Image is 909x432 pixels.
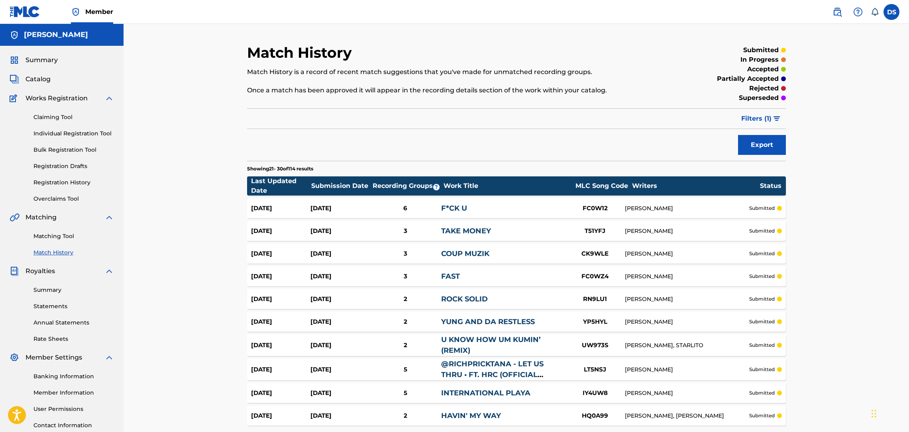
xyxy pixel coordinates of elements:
div: [DATE] [310,365,370,374]
div: [DATE] [310,204,370,213]
img: expand [104,266,114,276]
a: Matching Tool [33,232,114,240]
a: Annual Statements [33,319,114,327]
p: in progress [740,55,779,65]
a: Overclaims Tool [33,195,114,203]
div: YP5HYL [565,317,625,326]
div: Help [850,4,866,20]
h2: Match History [247,44,356,62]
img: search [832,7,842,17]
div: LT5NSJ [565,365,625,374]
div: Writers [632,181,760,191]
div: [PERSON_NAME], [PERSON_NAME] [625,412,749,420]
div: [PERSON_NAME] [625,227,749,235]
p: submitted [749,250,775,257]
div: Last Updated Date [251,176,311,195]
img: Royalties [10,266,19,276]
div: 2 [370,411,441,420]
div: [DATE] [251,272,310,281]
p: accepted [747,65,779,74]
button: Filters (1) [736,109,786,129]
a: Claiming Tool [33,113,114,121]
img: MLC Logo [10,6,40,18]
p: submitted [749,366,775,373]
a: FAST [441,272,460,281]
p: rejected [749,84,779,93]
div: [DATE] [251,389,310,398]
img: Member Settings [10,353,19,362]
img: filter [774,116,780,121]
div: User Menu [883,4,899,20]
div: [DATE] [251,317,310,326]
div: MLC Song Code [572,181,632,191]
div: 5 [370,365,441,374]
div: [DATE] [251,295,310,304]
div: [DATE] [310,317,370,326]
div: UW973S [565,341,625,350]
a: COUP MUZIK [441,249,489,258]
div: CK9WLE [565,249,625,258]
img: Matching [10,213,20,222]
div: [PERSON_NAME] [625,295,749,303]
p: submitted [743,45,779,55]
div: [DATE] [310,389,370,398]
div: IY4UW8 [565,389,625,398]
div: Status [760,181,781,191]
span: Summary [26,55,58,65]
img: Catalog [10,74,19,84]
img: Top Rightsholder [71,7,80,17]
p: Match History is a record of recent match suggestions that you've made for unmatched recording gr... [247,67,662,77]
div: Drag [872,402,876,426]
div: [DATE] [310,227,370,236]
a: Member Information [33,389,114,397]
p: submitted [749,318,775,325]
div: [DATE] [251,227,310,236]
a: Registration History [33,178,114,187]
div: [PERSON_NAME] [625,204,749,213]
div: [PERSON_NAME] [625,366,749,374]
a: F*CK U [441,204,467,213]
span: ? [433,184,440,190]
a: SummarySummary [10,55,58,65]
div: FC0WZ4 [565,272,625,281]
img: expand [104,353,114,362]
p: submitted [749,273,775,280]
div: Notifications [871,8,879,16]
p: submitted [749,389,775,397]
div: [PERSON_NAME] [625,318,749,326]
a: Summary [33,286,114,294]
div: [PERSON_NAME], STARLITO [625,341,749,350]
div: T51YFJ [565,227,625,236]
iframe: Chat Widget [869,394,909,432]
div: [PERSON_NAME] [625,389,749,397]
h5: David A. Smith [24,30,88,39]
a: Contact Information [33,421,114,430]
div: [DATE] [310,272,370,281]
p: submitted [749,295,775,303]
p: submitted [749,342,775,349]
span: Royalties [26,266,55,276]
div: RN9LU1 [565,295,625,304]
span: Catalog [26,74,51,84]
div: [DATE] [310,295,370,304]
div: 3 [370,227,441,236]
div: [DATE] [251,411,310,420]
img: Summary [10,55,19,65]
div: [DATE] [251,204,310,213]
button: Export [738,135,786,155]
img: Accounts [10,30,19,40]
div: [DATE] [251,341,310,350]
span: Filters ( 1 ) [741,114,772,123]
div: [PERSON_NAME] [625,250,749,258]
a: Banking Information [33,372,114,381]
a: U KNOW HOW UM KUMIN’ (REMIX) [441,335,541,355]
div: 5 [370,389,441,398]
a: Rate Sheets [33,335,114,343]
p: Once a match has been approved it will appear in the recording details section of the work within... [247,86,662,95]
a: Registration Drafts [33,162,114,170]
div: [DATE] [310,411,370,420]
a: CatalogCatalog [10,74,51,84]
a: ROCK SOLID [441,295,488,303]
p: superseded [739,93,779,103]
